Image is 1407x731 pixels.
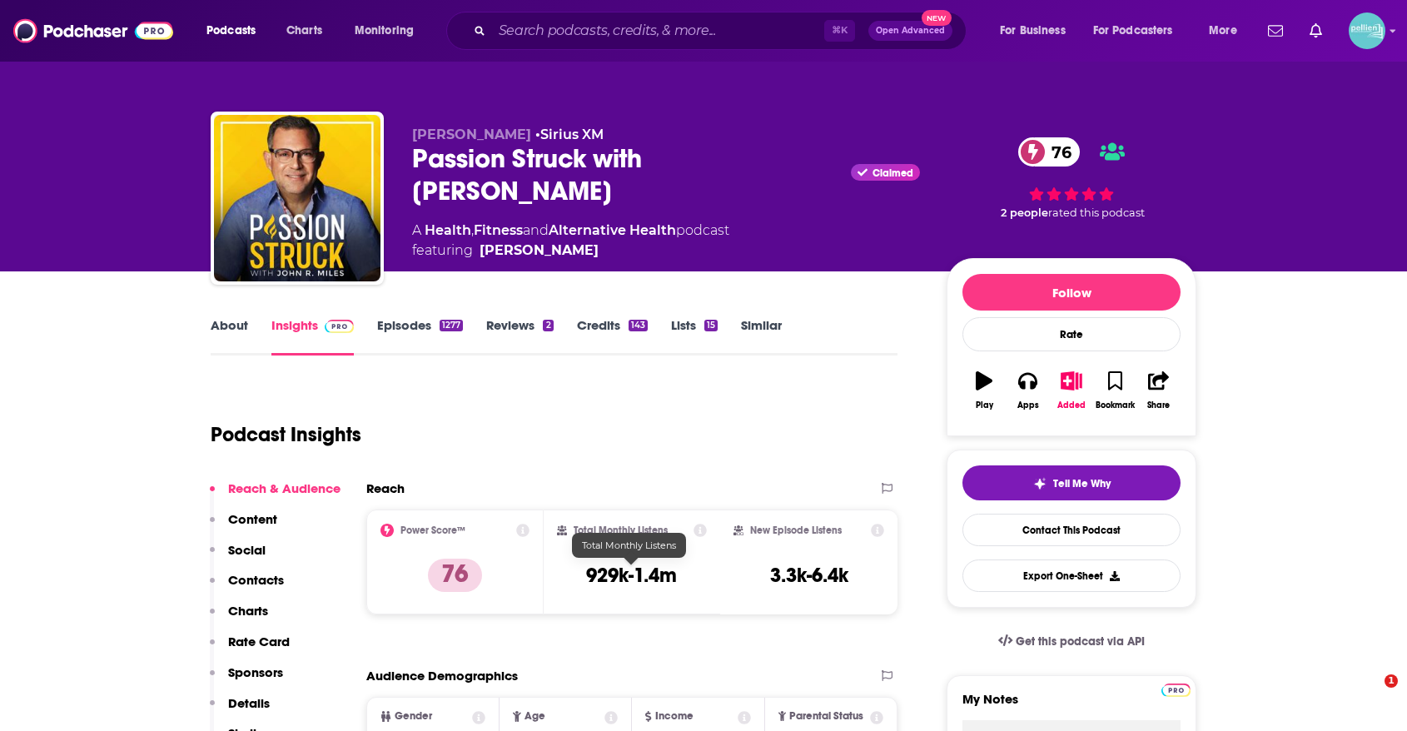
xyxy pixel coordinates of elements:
a: Contact This Podcast [962,514,1181,546]
div: 2 [543,320,553,331]
a: About [211,317,248,356]
div: Share [1147,400,1170,410]
button: Contacts [210,572,284,603]
span: rated this podcast [1048,206,1145,219]
h2: Total Monthly Listens [574,525,668,536]
img: Podchaser - Follow, Share and Rate Podcasts [13,15,173,47]
span: Get this podcast via API [1016,634,1145,649]
h2: Audience Demographics [366,668,518,684]
p: Details [228,695,270,711]
span: More [1209,19,1237,42]
img: User Profile [1349,12,1385,49]
span: featuring [412,241,729,261]
h3: 929k-1.4m [586,563,677,588]
a: Credits143 [577,317,648,356]
a: Lists15 [671,317,718,356]
span: Podcasts [206,19,256,42]
p: Rate Card [228,634,290,649]
a: InsightsPodchaser Pro [271,317,354,356]
button: Open AdvancedNew [868,21,952,41]
div: Bookmark [1096,400,1135,410]
a: Charts [276,17,332,44]
p: Reach & Audience [228,480,341,496]
button: Content [210,511,277,542]
button: Follow [962,274,1181,311]
button: Share [1137,361,1181,420]
button: Play [962,361,1006,420]
span: New [922,10,952,26]
span: and [523,222,549,238]
img: tell me why sparkle [1033,477,1047,490]
span: Logged in as JessicaPellien [1349,12,1385,49]
div: Apps [1017,400,1039,410]
a: Show notifications dropdown [1303,17,1329,45]
span: [PERSON_NAME] [412,127,531,142]
span: 2 people [1001,206,1048,219]
span: • [535,127,604,142]
span: Open Advanced [876,27,945,35]
a: Sirius XM [540,127,604,142]
img: Passion Struck with John R. Miles [214,115,380,281]
p: Contacts [228,572,284,588]
button: Social [210,542,266,573]
a: Health [425,222,471,238]
a: Reviews2 [486,317,553,356]
span: Claimed [873,169,913,177]
span: For Podcasters [1093,19,1173,42]
button: Added [1050,361,1093,420]
input: Search podcasts, credits, & more... [492,17,824,44]
img: Podchaser Pro [325,320,354,333]
span: For Business [1000,19,1066,42]
h3: 3.3k-6.4k [770,563,848,588]
span: 76 [1035,137,1080,167]
iframe: Intercom live chat [1350,674,1390,714]
p: Social [228,542,266,558]
div: Added [1057,400,1086,410]
p: 76 [428,559,482,592]
button: Rate Card [210,634,290,664]
a: Pro website [1161,681,1191,697]
button: Sponsors [210,664,283,695]
span: Parental Status [789,711,863,722]
button: Details [210,695,270,726]
button: Charts [210,603,268,634]
span: Monitoring [355,19,414,42]
span: Gender [395,711,432,722]
span: Age [525,711,545,722]
a: Fitness [474,222,523,238]
span: Charts [286,19,322,42]
button: open menu [1197,17,1258,44]
button: Reach & Audience [210,480,341,511]
button: Export One-Sheet [962,559,1181,592]
div: 143 [629,320,648,331]
button: open menu [1082,17,1197,44]
a: 76 [1018,137,1080,167]
span: ⌘ K [824,20,855,42]
button: tell me why sparkleTell Me Why [962,465,1181,500]
h2: Reach [366,480,405,496]
h2: New Episode Listens [750,525,842,536]
span: Income [655,711,694,722]
h1: Podcast Insights [211,422,361,447]
button: Bookmark [1093,361,1136,420]
button: open menu [343,17,435,44]
h2: Power Score™ [400,525,465,536]
a: Get this podcast via API [985,621,1158,662]
a: Show notifications dropdown [1261,17,1290,45]
a: Similar [741,317,782,356]
span: Total Monthly Listens [582,540,676,551]
div: A podcast [412,221,729,261]
span: , [471,222,474,238]
a: John R. Miles [480,241,599,261]
p: Content [228,511,277,527]
span: 1 [1385,674,1398,688]
div: 15 [704,320,718,331]
div: 1277 [440,320,463,331]
img: Podchaser Pro [1161,684,1191,697]
button: open menu [195,17,277,44]
label: My Notes [962,691,1181,720]
div: Rate [962,317,1181,351]
div: Search podcasts, credits, & more... [462,12,982,50]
